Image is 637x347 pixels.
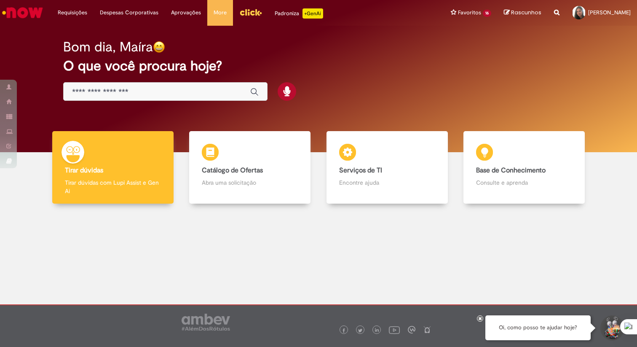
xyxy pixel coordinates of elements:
a: Rascunhos [504,9,541,17]
a: Catálogo de Ofertas Abra uma solicitação [182,131,319,204]
a: Tirar dúvidas Tirar dúvidas com Lupi Assist e Gen Ai [44,131,182,204]
h2: Bom dia, Maíra [63,40,153,54]
img: logo_footer_linkedin.png [375,328,379,333]
img: ServiceNow [1,4,44,21]
img: logo_footer_workplace.png [408,326,415,334]
a: Base de Conhecimento Consulte e aprenda [456,131,593,204]
span: Favoritos [458,8,481,17]
img: logo_footer_twitter.png [358,328,362,333]
p: Consulte e aprenda [476,178,572,187]
p: +GenAi [302,8,323,19]
img: click_logo_yellow_360x200.png [239,6,262,19]
div: Padroniza [275,8,323,19]
img: logo_footer_ambev_rotulo_gray.png [182,314,230,331]
h2: O que você procura hoje? [63,59,574,73]
span: Despesas Corporativas [100,8,158,17]
button: Iniciar Conversa de Suporte [599,315,624,341]
span: Requisições [58,8,87,17]
span: Rascunhos [511,8,541,16]
span: [PERSON_NAME] [588,9,631,16]
b: Tirar dúvidas [65,166,103,175]
p: Abra uma solicitação [202,178,298,187]
img: logo_footer_naosei.png [423,326,431,334]
p: Encontre ajuda [339,178,435,187]
img: logo_footer_facebook.png [342,328,346,333]
span: 16 [483,10,491,17]
div: Oi, como posso te ajudar hoje? [485,315,591,340]
b: Serviços de TI [339,166,382,175]
b: Catálogo de Ofertas [202,166,263,175]
img: happy-face.png [153,41,165,53]
span: More [214,8,227,17]
span: Aprovações [171,8,201,17]
p: Tirar dúvidas com Lupi Assist e Gen Ai [65,178,161,195]
b: Base de Conhecimento [476,166,546,175]
a: Serviços de TI Encontre ajuda [318,131,456,204]
img: logo_footer_youtube.png [389,324,400,335]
